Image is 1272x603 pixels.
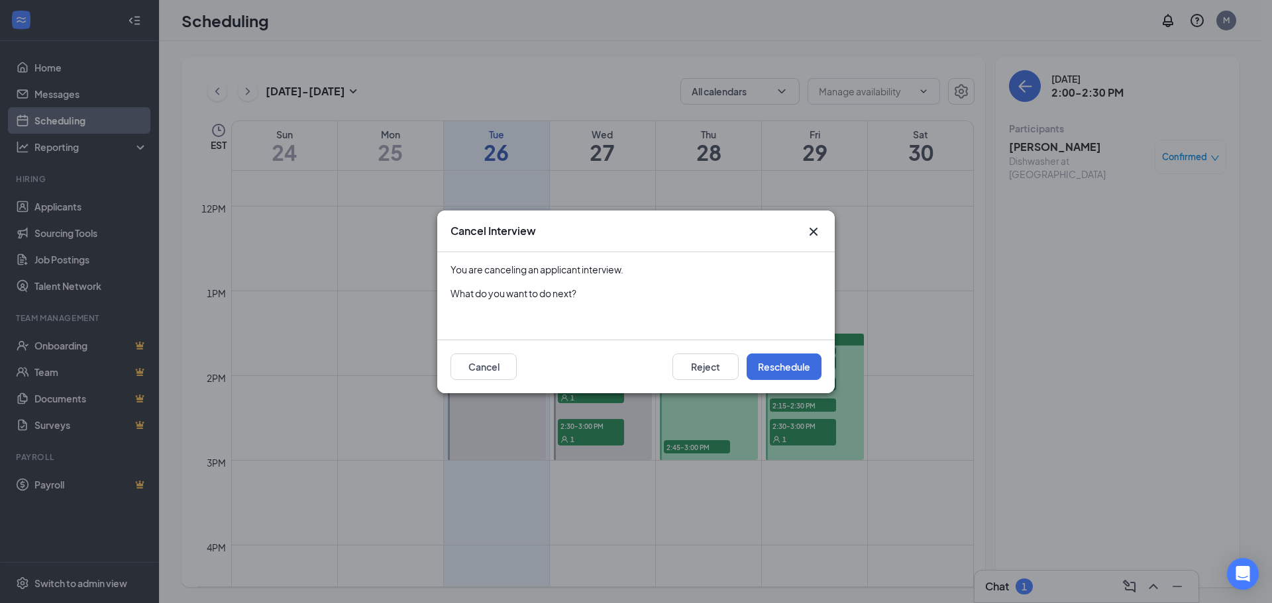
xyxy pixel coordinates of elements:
button: Cancel [450,353,517,380]
div: You are canceling an applicant interview. [450,263,821,276]
h3: Cancel Interview [450,224,536,238]
button: Reject [672,353,739,380]
svg: Cross [806,224,821,240]
div: What do you want to do next? [450,287,821,300]
button: Reschedule [747,353,821,380]
button: Close [806,224,821,240]
div: Open Intercom Messenger [1227,558,1259,590]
